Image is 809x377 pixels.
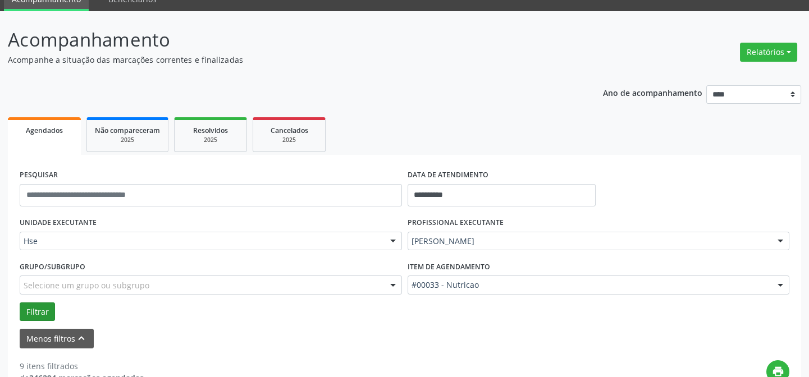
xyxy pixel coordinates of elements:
[20,167,58,184] label: PESQUISAR
[20,360,144,372] div: 9 itens filtrados
[408,167,488,184] label: DATA DE ATENDIMENTO
[740,43,797,62] button: Relatórios
[26,126,63,135] span: Agendados
[20,302,55,321] button: Filtrar
[193,126,228,135] span: Resolvidos
[261,136,317,144] div: 2025
[8,26,563,54] p: Acompanhamento
[75,332,88,344] i: keyboard_arrow_up
[95,126,160,135] span: Não compareceram
[408,214,504,232] label: PROFISSIONAL EXECUTANTE
[95,136,160,144] div: 2025
[412,279,767,291] span: #00033 - Nutricao
[24,236,379,247] span: Hse
[20,258,85,275] label: Grupo/Subgrupo
[8,54,563,66] p: Acompanhe a situação das marcações correntes e finalizadas
[20,214,97,232] label: UNIDADE EXECUTANTE
[412,236,767,247] span: [PERSON_NAME]
[182,136,239,144] div: 2025
[603,85,702,99] p: Ano de acompanhamento
[24,279,149,291] span: Selecione um grupo ou subgrupo
[271,126,308,135] span: Cancelados
[408,258,490,275] label: Item de agendamento
[20,329,94,348] button: Menos filtroskeyboard_arrow_up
